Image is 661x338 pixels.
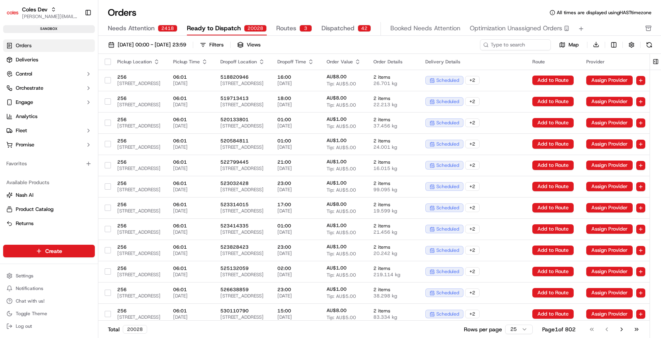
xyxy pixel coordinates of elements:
[327,159,347,165] span: AU$1.00
[436,183,459,190] span: scheduled
[327,166,356,172] span: Tip: AU$5.00
[173,244,208,250] span: 06:01
[220,201,265,208] span: 523314015
[173,144,208,150] span: [DATE]
[220,314,265,320] span: [STREET_ADDRESS]
[465,267,480,276] div: + 2
[532,59,574,65] div: Route
[586,288,633,297] button: Assign Provider
[373,272,413,278] span: 219.114 kg
[465,310,480,318] div: + 2
[532,139,574,149] button: Add to Route
[117,187,161,193] span: [STREET_ADDRESS]
[16,70,32,78] span: Control
[465,161,480,170] div: + 2
[3,270,95,281] button: Settings
[327,286,347,292] span: AU$1.00
[3,124,95,137] button: Fleet
[277,223,314,229] span: 01:00
[465,76,480,85] div: + 2
[173,165,208,172] span: [DATE]
[542,325,576,333] div: Page 1 of 802
[220,308,265,314] span: 530110790
[16,220,33,227] span: Returns
[436,120,459,126] span: scheduled
[470,24,562,33] span: Optimization Unassigned Orders
[327,201,347,207] span: AU$8.00
[277,180,314,187] span: 23:00
[196,39,227,50] button: Filters
[586,267,633,276] button: Assign Provider
[586,246,633,255] button: Assign Provider
[465,246,480,255] div: + 2
[436,268,459,275] span: scheduled
[277,187,314,193] span: [DATE]
[173,201,208,208] span: 06:01
[22,13,78,20] button: [PERSON_NAME][EMAIL_ADDRESS][DOMAIN_NAME]
[277,314,314,320] span: [DATE]
[277,102,314,108] span: [DATE]
[373,187,413,193] span: 99.095 kg
[173,74,208,80] span: 06:01
[234,39,264,50] button: Views
[373,144,413,150] span: 24.001 kg
[173,95,208,102] span: 06:01
[220,286,265,293] span: 526638859
[373,223,413,229] span: 2 items
[327,265,347,271] span: AU$1.00
[117,244,161,250] span: 256
[532,97,574,106] button: Add to Route
[373,116,413,123] span: 2 items
[108,24,155,33] span: Needs Attention
[173,80,208,87] span: [DATE]
[16,298,44,304] span: Chat with us!
[465,288,480,297] div: + 2
[327,180,347,186] span: AU$1.00
[16,113,37,120] span: Analytics
[3,96,95,109] button: Engage
[16,99,33,106] span: Engage
[3,189,95,201] button: Nash AI
[16,141,34,148] span: Promise
[586,224,633,234] button: Assign Provider
[436,77,459,83] span: scheduled
[532,182,574,191] button: Add to Route
[465,225,480,233] div: + 2
[465,182,480,191] div: + 2
[436,290,459,296] span: scheduled
[6,6,19,19] img: Coles Dev
[117,165,161,172] span: [STREET_ADDRESS]
[16,285,43,292] span: Notifications
[373,286,413,293] span: 2 items
[117,265,161,272] span: 256
[532,309,574,319] button: Add to Route
[117,138,161,144] span: 256
[586,76,633,85] button: Assign Provider
[3,217,95,230] button: Returns
[373,229,413,235] span: 21.456 kg
[277,272,314,278] span: [DATE]
[173,250,208,257] span: [DATE]
[117,102,161,108] span: [STREET_ADDRESS]
[173,187,208,193] span: [DATE]
[22,6,48,13] span: Coles Dev
[220,59,265,65] div: Dropoff Location
[3,54,95,66] a: Deliveries
[173,208,208,214] span: [DATE]
[123,325,147,334] div: 20028
[117,180,161,187] span: 256
[117,116,161,123] span: 256
[16,56,38,63] span: Deliveries
[277,74,314,80] span: 16:00
[173,159,208,165] span: 06:01
[532,267,574,276] button: Add to Route
[3,296,95,307] button: Chat with us!
[532,76,574,85] button: Add to Route
[173,180,208,187] span: 06:01
[3,139,95,151] button: Promise
[532,203,574,212] button: Add to Route
[480,39,551,50] input: Type to search
[373,80,413,87] span: 26.701 kg
[373,201,413,208] span: 2 items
